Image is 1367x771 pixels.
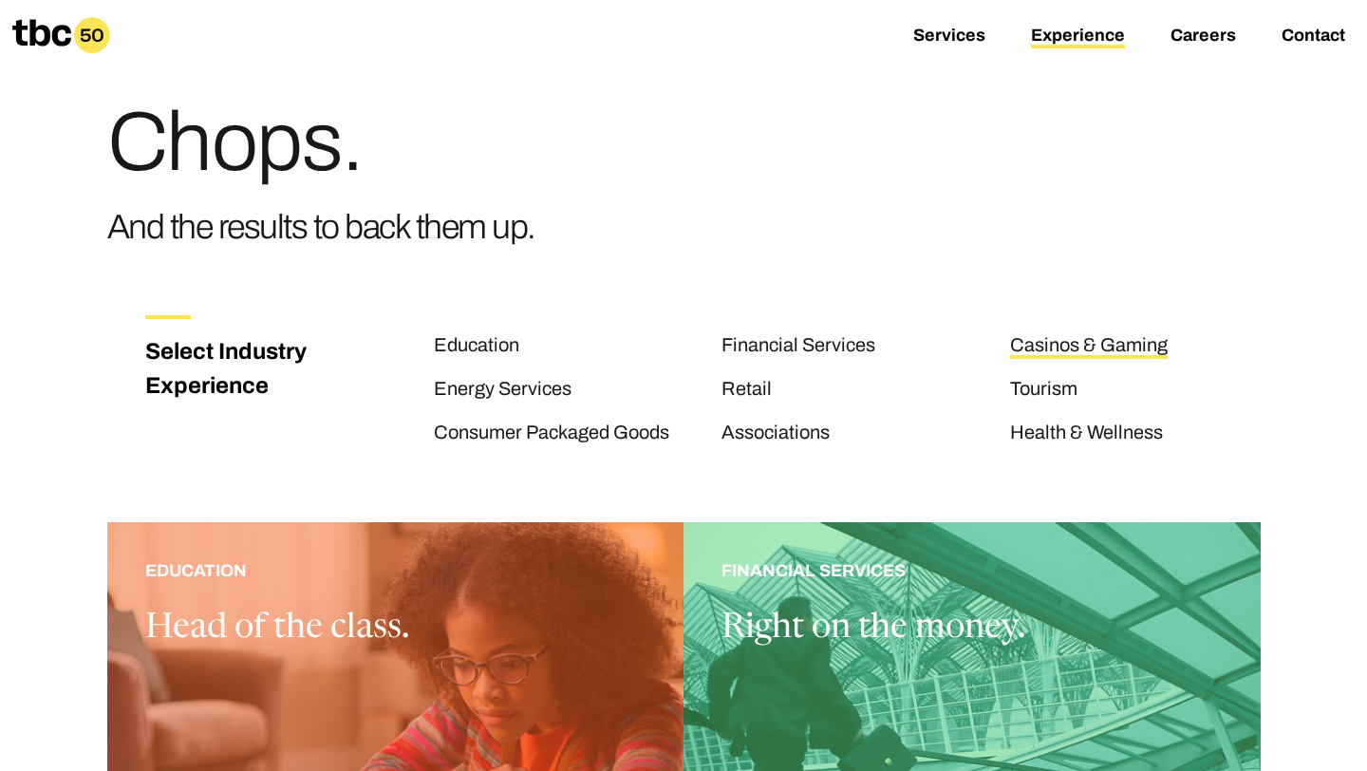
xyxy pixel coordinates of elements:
[1282,26,1345,48] a: Contact
[434,334,519,359] a: Education
[913,26,985,48] a: Services
[721,334,875,359] a: Financial Services
[107,199,535,254] h3: And the results to back them up.
[145,334,328,403] h3: Select Industry Experience
[1010,378,1077,403] a: Tourism
[434,422,669,446] a: Consumer Packaged Goods
[1031,26,1125,48] a: Experience
[1010,334,1168,359] a: Casinos & Gaming
[721,422,830,446] a: Associations
[721,378,772,403] a: Retail
[1170,26,1236,48] a: Careers
[107,101,535,184] h1: Chops.
[1010,422,1163,446] a: Health & Wellness
[434,378,571,403] a: Energy Services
